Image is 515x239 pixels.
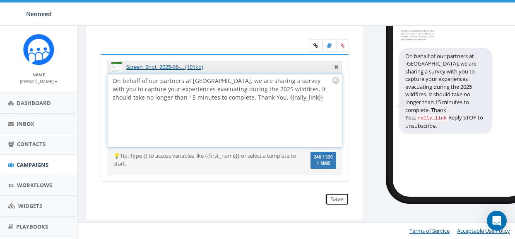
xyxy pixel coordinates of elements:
[314,154,333,160] span: 246 / 320
[16,223,48,230] span: Playbooks
[17,181,52,189] span: Workflows
[126,63,203,71] a: Screen_Shot_2025-08-... (101kb)
[20,77,58,85] a: [PERSON_NAME]
[331,76,341,85] div: Use the TAB key to insert emoji faster
[32,72,45,78] small: Name
[416,115,448,122] code: rally_link
[399,48,492,134] div: On behalf of our partners at [GEOGRAPHIC_DATA], we are sharing a survey with you to capture your ...
[20,78,58,84] small: [PERSON_NAME]
[17,140,46,148] span: Contacts
[322,39,336,52] label: Insert Template Text
[409,227,450,234] a: Terms of Service
[457,227,510,234] a: Acceptable Use Policy
[17,99,51,107] span: Dashboard
[18,202,42,210] span: Widgets
[23,34,54,65] img: Rally_Corp_Icon.png
[107,152,303,167] div: 💡Tip: Type {{ to access variables like {{first_name}} or select a template to start.
[336,39,349,52] span: Attach your media
[26,10,52,18] span: Neoneed
[17,161,48,168] span: Campaigns
[17,120,34,127] span: Inbox
[314,161,333,166] span: 1 MMS
[108,74,342,147] div: On behalf of our partners at [GEOGRAPHIC_DATA], we are sharing a survey with you to capture your ...
[325,193,349,205] input: Save
[487,211,507,231] div: Open Intercom Messenger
